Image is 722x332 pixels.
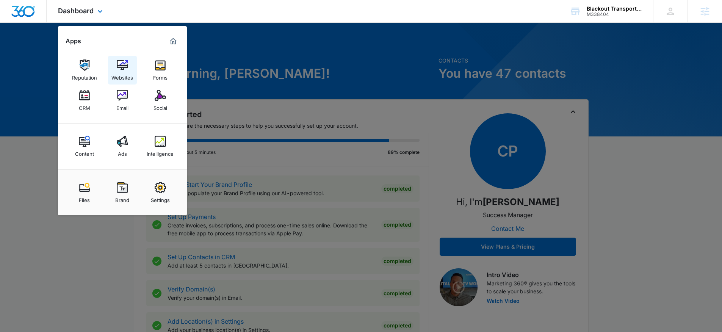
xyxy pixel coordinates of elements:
[108,56,137,85] a: Websites
[111,71,133,81] div: Websites
[146,132,175,161] a: Intelligence
[587,6,642,12] div: account name
[167,35,179,47] a: Marketing 360® Dashboard
[153,71,168,81] div: Forms
[108,178,137,207] a: Brand
[115,193,129,203] div: Brand
[151,193,170,203] div: Settings
[70,178,99,207] a: Files
[118,147,127,157] div: Ads
[108,86,137,115] a: Email
[66,38,81,45] h2: Apps
[79,101,90,111] div: CRM
[153,101,167,111] div: Social
[70,86,99,115] a: CRM
[79,193,90,203] div: Files
[146,56,175,85] a: Forms
[58,7,94,15] span: Dashboard
[108,132,137,161] a: Ads
[70,56,99,85] a: Reputation
[70,132,99,161] a: Content
[146,178,175,207] a: Settings
[587,12,642,17] div: account id
[116,101,128,111] div: Email
[147,147,174,157] div: Intelligence
[72,71,97,81] div: Reputation
[75,147,94,157] div: Content
[146,86,175,115] a: Social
